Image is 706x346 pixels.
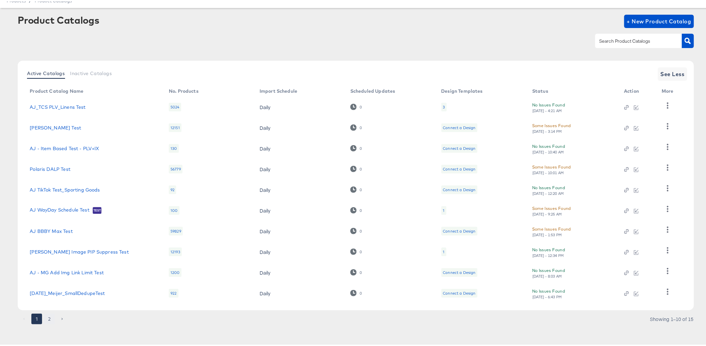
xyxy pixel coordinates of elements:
[441,87,483,92] div: Design Templates
[350,206,362,212] div: 0
[254,240,345,261] td: Daily
[658,66,687,79] button: See Less
[350,123,362,129] div: 0
[169,122,182,131] div: 12151
[350,164,362,171] div: 0
[527,85,619,95] th: Status
[31,312,42,323] button: page 1
[30,124,81,129] a: [PERSON_NAME] Test
[254,178,345,199] td: Daily
[30,103,85,108] a: AJ_TCS PLV_Linens Test
[350,144,362,150] div: 0
[532,231,562,236] div: [DATE] - 1:53 PM
[254,95,345,116] td: Daily
[443,165,476,170] div: Connect a Design
[27,69,65,75] span: Active Catalogs
[359,145,362,149] div: 0
[30,144,99,150] a: AJ - Item Based Test - PLV+IX
[441,122,477,131] div: Connect a Design
[359,207,362,212] div: 0
[441,288,477,296] div: Connect a Design
[532,121,571,132] button: Some Issues Found[DATE] - 3:14 PM
[350,289,362,295] div: 0
[30,269,104,274] a: AJ - MG Add Img Link Limit Test
[30,186,100,191] a: AJ TikTok Test_Sporting Goods
[350,87,395,92] div: Scheduled Updates
[169,205,179,214] div: 100
[359,228,362,232] div: 0
[627,15,691,25] span: + New Product Catalog
[441,163,477,172] div: Connect a Design
[169,143,179,151] div: 130
[169,267,182,276] div: 1200
[169,87,199,92] div: No. Products
[532,169,564,174] div: [DATE] - 10:01 AM
[169,101,181,110] div: 5024
[359,269,362,274] div: 0
[44,312,55,323] button: Go to page 2
[441,143,477,151] div: Connect a Design
[441,267,477,276] div: Connect a Design
[443,124,476,129] div: Connect a Design
[359,103,362,108] div: 0
[443,269,476,274] div: Connect a Design
[169,184,176,193] div: 92
[350,227,362,233] div: 0
[441,101,447,110] div: 3
[532,211,562,215] div: [DATE] - 9:25 AM
[441,205,446,214] div: 1
[30,206,89,213] a: AJ WayDay Schedule Test
[254,199,345,220] td: Daily
[169,163,183,172] div: 56779
[661,68,685,77] span: See Less
[254,157,345,178] td: Daily
[443,186,476,191] div: Connect a Design
[254,137,345,157] td: Daily
[359,290,362,294] div: 0
[441,226,477,234] div: Connect a Design
[359,248,362,253] div: 0
[532,204,571,215] button: Some Issues Found[DATE] - 9:25 AM
[532,121,571,128] div: Some Issues Found
[443,103,445,108] div: 3
[532,162,571,174] button: Some Issues Found[DATE] - 10:01 AM
[30,248,129,253] a: [PERSON_NAME] Image PIP Suppress Test
[70,69,112,75] span: Inactive Catalogs
[93,207,102,212] span: Test
[169,246,182,255] div: 12193
[57,312,67,323] button: Go to next page
[18,312,68,323] nav: pagination navigation
[350,268,362,274] div: 0
[350,247,362,254] div: 0
[30,165,70,170] a: Polaris DALP Test
[443,227,476,233] div: Connect a Design
[441,246,446,255] div: 1
[532,224,571,231] div: Some Issues Found
[359,186,362,191] div: 0
[443,248,445,253] div: 1
[30,87,83,92] div: Product Catalog Name
[359,165,362,170] div: 0
[169,288,178,296] div: 922
[254,220,345,240] td: Daily
[169,226,183,234] div: 59829
[441,184,477,193] div: Connect a Design
[359,124,362,129] div: 0
[18,13,99,24] div: Product Catalogs
[30,227,72,233] a: AJ BBBY Max Test
[598,36,669,44] input: Search Product Catalogs
[532,128,562,132] div: [DATE] - 3:14 PM
[30,289,105,295] a: [DATE]_Meijer_SmallDedupeTest
[350,102,362,109] div: 0
[443,144,476,150] div: Connect a Design
[624,13,694,27] button: + New Product Catalog
[532,204,571,211] div: Some Issues Found
[532,162,571,169] div: Some Issues Found
[254,282,345,302] td: Daily
[350,185,362,192] div: 0
[619,85,657,95] th: Action
[657,85,682,95] th: More
[443,207,445,212] div: 1
[532,224,571,236] button: Some Issues Found[DATE] - 1:53 PM
[650,315,694,320] div: Showing 1–10 of 15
